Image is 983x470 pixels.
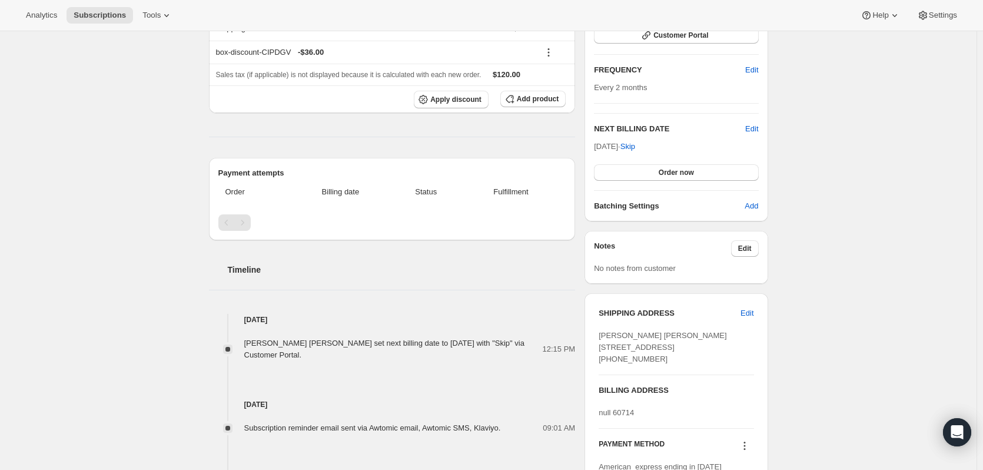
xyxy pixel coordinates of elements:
[943,418,971,446] div: Open Intercom Messenger
[414,91,489,108] button: Apply discount
[543,422,575,434] span: 09:01 AM
[19,7,64,24] button: Analytics
[218,167,566,179] h2: Payment attempts
[731,240,759,257] button: Edit
[543,343,576,355] span: 12:15 PM
[517,94,559,104] span: Add product
[738,197,765,216] button: Add
[67,7,133,24] button: Subscriptions
[733,304,761,323] button: Edit
[292,186,389,198] span: Billing date
[738,244,752,253] span: Edit
[929,11,957,20] span: Settings
[613,137,642,156] button: Skip
[594,123,745,135] h2: NEXT BILLING DATE
[745,123,758,135] button: Edit
[910,7,964,24] button: Settings
[244,339,524,359] span: [PERSON_NAME] [PERSON_NAME] set next billing date to [DATE] with "Skip" via Customer Portal.
[209,399,576,411] h4: [DATE]
[228,264,576,276] h2: Timeline
[599,331,726,363] span: [PERSON_NAME] [PERSON_NAME] [STREET_ADDRESS] [PHONE_NUMBER]
[594,142,635,151] span: [DATE] ·
[599,307,740,319] h3: SHIPPING ADDRESS
[463,186,559,198] span: Fulfillment
[594,27,758,44] button: Customer Portal
[599,439,665,455] h3: PAYMENT METHOD
[244,423,501,432] span: Subscription reminder email sent via Awtomic email, Awtomic SMS, Klaviyo.
[430,95,481,104] span: Apply discount
[218,179,289,205] th: Order
[854,7,907,24] button: Help
[142,11,161,20] span: Tools
[218,214,566,231] nav: Pagination
[594,164,758,181] button: Order now
[216,71,481,79] span: Sales tax (if applicable) is not displayed because it is calculated with each new order.
[513,24,533,32] span: $0.00
[216,47,533,58] div: box-discount-CIPDGV
[594,200,745,212] h6: Batching Settings
[396,186,456,198] span: Status
[135,7,180,24] button: Tools
[298,47,324,58] span: - $36.00
[500,91,566,107] button: Add product
[594,83,647,92] span: Every 2 months
[653,31,708,40] span: Customer Portal
[872,11,888,20] span: Help
[659,168,694,177] span: Order now
[599,385,753,396] h3: BILLING ADDRESS
[740,307,753,319] span: Edit
[594,64,745,76] h2: FREQUENCY
[74,11,126,20] span: Subscriptions
[745,200,758,212] span: Add
[594,240,731,257] h3: Notes
[738,61,765,80] button: Edit
[599,408,634,417] span: null 60714
[594,264,676,273] span: No notes from customer
[209,314,576,326] h4: [DATE]
[620,141,635,153] span: Skip
[745,64,758,76] span: Edit
[493,70,520,79] span: $120.00
[26,11,57,20] span: Analytics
